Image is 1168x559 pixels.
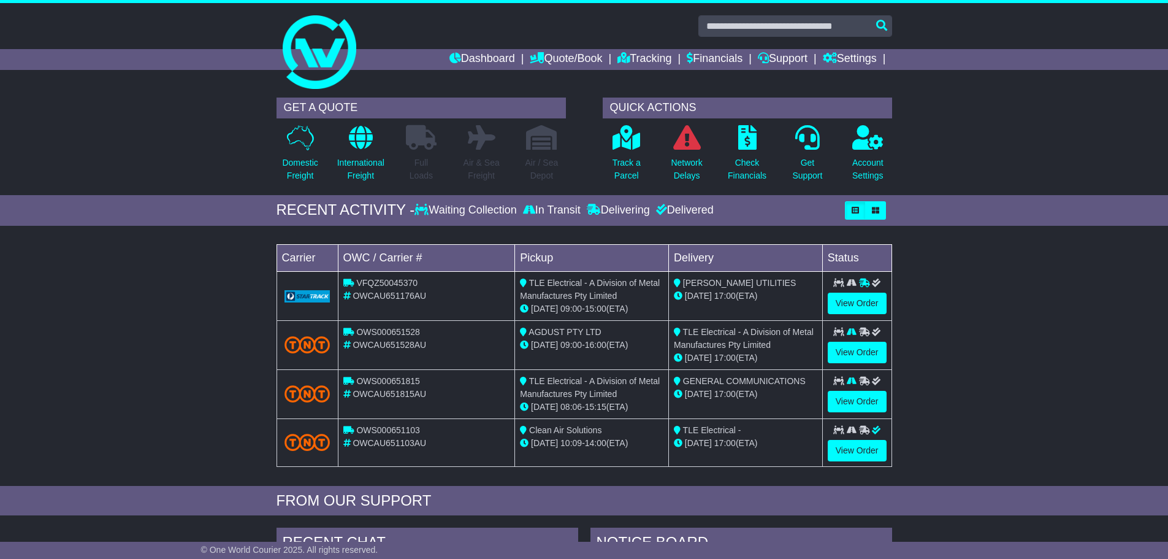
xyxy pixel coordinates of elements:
[277,201,415,219] div: RECENT ACTIVITY -
[714,389,736,399] span: 17:00
[617,49,671,70] a: Tracking
[520,339,663,352] div: - (ETA)
[201,545,378,555] span: © One World Courier 2025. All rights reserved.
[560,304,582,314] span: 09:00
[353,389,426,399] span: OWCAU651815AU
[668,244,822,271] td: Delivery
[515,244,669,271] td: Pickup
[822,244,891,271] td: Status
[670,125,703,189] a: NetworkDelays
[653,204,714,217] div: Delivered
[828,391,887,412] a: View Order
[281,125,318,189] a: DomesticFreight
[823,49,877,70] a: Settings
[584,204,653,217] div: Delivering
[714,291,736,301] span: 17:00
[792,156,822,182] p: Get Support
[685,438,712,448] span: [DATE]
[337,156,384,182] p: International Freight
[414,204,519,217] div: Waiting Collection
[560,402,582,412] span: 08:06
[674,290,817,303] div: (ETA)
[531,438,558,448] span: [DATE]
[852,156,884,182] p: Account Settings
[612,125,641,189] a: Track aParcel
[277,98,566,118] div: GET A QUOTE
[728,156,766,182] p: Check Financials
[585,304,606,314] span: 15:00
[529,425,601,435] span: Clean Air Solutions
[284,434,330,450] img: TNT_Domestic.png
[356,425,420,435] span: OWS000651103
[520,376,660,399] span: TLE Electrical - A Division of Metal Manufactures Pty Limited
[406,156,437,182] p: Full Loads
[356,376,420,386] span: OWS000651815
[520,437,663,450] div: - (ETA)
[520,303,663,315] div: - (ETA)
[674,327,814,350] span: TLE Electrical - A Division of Metal Manufactures Pty Limited
[613,156,641,182] p: Track a Parcel
[337,125,385,189] a: InternationalFreight
[529,327,601,337] span: AGDUST PTY LTD
[284,385,330,402] img: TNT_Domestic.png
[520,278,660,301] span: TLE Electrical - A Division of Metal Manufactures Pty Limited
[585,340,606,350] span: 16:00
[531,402,558,412] span: [DATE]
[530,49,602,70] a: Quote/Book
[683,278,796,288] span: [PERSON_NAME] UTILITIES
[356,327,420,337] span: OWS000651528
[353,438,426,448] span: OWCAU651103AU
[828,342,887,363] a: View Order
[683,376,806,386] span: GENERAL COMMUNICATIONS
[585,402,606,412] span: 15:15
[277,492,892,510] div: FROM OUR SUPPORT
[560,340,582,350] span: 09:00
[727,125,767,189] a: CheckFinancials
[828,293,887,314] a: View Order
[464,156,500,182] p: Air & Sea Freight
[531,304,558,314] span: [DATE]
[685,353,712,363] span: [DATE]
[356,278,418,288] span: VFQZ50045370
[714,438,736,448] span: 17:00
[792,125,823,189] a: GetSupport
[353,340,426,350] span: OWCAU651528AU
[603,98,892,118] div: QUICK ACTIONS
[674,388,817,401] div: (ETA)
[353,291,426,301] span: OWCAU651176AU
[683,425,741,435] span: TLE Electrical -
[674,352,817,364] div: (ETA)
[685,389,712,399] span: [DATE]
[449,49,515,70] a: Dashboard
[671,156,702,182] p: Network Delays
[758,49,807,70] a: Support
[685,291,712,301] span: [DATE]
[852,125,884,189] a: AccountSettings
[674,437,817,450] div: (ETA)
[520,401,663,414] div: - (ETA)
[585,438,606,448] span: 14:00
[525,156,559,182] p: Air / Sea Depot
[560,438,582,448] span: 10:09
[520,204,584,217] div: In Transit
[282,156,318,182] p: Domestic Freight
[828,440,887,461] a: View Order
[338,244,515,271] td: OWC / Carrier #
[284,336,330,353] img: TNT_Domestic.png
[284,290,330,303] img: GetCarrierServiceLogo
[687,49,742,70] a: Financials
[714,353,736,363] span: 17:00
[531,340,558,350] span: [DATE]
[277,244,338,271] td: Carrier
